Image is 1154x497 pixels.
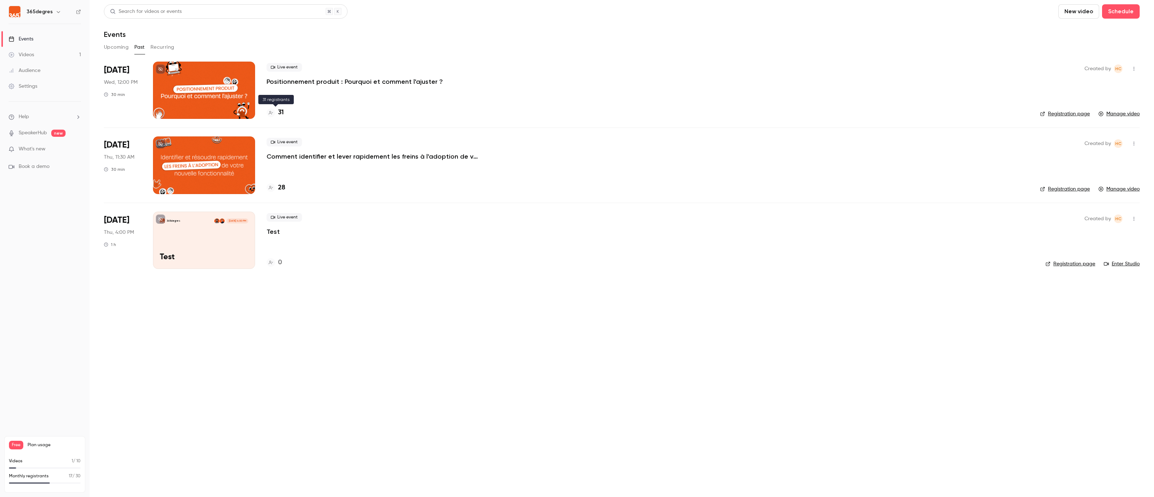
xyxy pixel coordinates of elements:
button: New video [1058,4,1099,19]
div: Audience [9,67,40,74]
div: Videos [9,51,34,58]
span: Book a demo [19,163,49,170]
img: Doriann Defemme [214,218,219,223]
a: Enter Studio [1104,260,1140,267]
button: Upcoming [104,42,129,53]
span: Hélène CHOMIENNE [1114,139,1122,148]
span: [DATE] [104,139,129,151]
button: Recurring [150,42,174,53]
a: 31 [267,108,284,117]
img: 365degres [9,6,20,18]
span: [DATE] 4:00 PM [226,218,248,223]
a: 0 [267,258,282,267]
p: Monthly registrants [9,473,49,479]
a: 28 [267,183,285,193]
a: Manage video [1098,110,1140,117]
span: HC [1115,139,1121,148]
div: Search for videos or events [110,8,182,15]
span: Live event [267,138,302,146]
a: Comment identifier et lever rapidement les freins à l'adoption de vos nouvelles fonctionnalités ? [267,152,482,161]
p: / 30 [69,473,81,479]
div: Jun 26 Thu, 4:00 PM (Europe/Paris) [104,212,142,269]
span: Thu, 11:30 AM [104,154,134,161]
h4: 0 [278,258,282,267]
span: Hélène CHOMIENNE [1114,214,1122,223]
div: Aug 27 Wed, 12:00 PM (Europe/Paris) [104,62,142,119]
span: Created by [1084,139,1111,148]
div: Settings [9,83,37,90]
span: Created by [1084,64,1111,73]
span: Free [9,441,23,449]
span: Hélène CHOMIENNE [1114,64,1122,73]
span: Live event [267,63,302,72]
h4: 28 [278,183,285,193]
span: Help [19,113,29,121]
span: HC [1115,214,1121,223]
div: 30 min [104,92,125,97]
span: Wed, 12:00 PM [104,79,138,86]
p: / 10 [72,458,81,464]
span: Thu, 4:00 PM [104,229,134,236]
a: Registration page [1045,260,1095,267]
h4: 31 [278,108,284,117]
span: HC [1115,64,1121,73]
span: new [51,130,66,137]
a: Registration page [1040,185,1090,193]
a: Test365degresHélène CHOMIENNEDoriann Defemme[DATE] 4:00 PMTest [153,212,255,269]
img: Hélène CHOMIENNE [220,218,225,223]
a: Positionnement produit : Pourquoi et comment l'ajuster ? [267,77,443,86]
span: [DATE] [104,214,129,226]
span: 17 [69,474,72,478]
span: 1 [72,459,73,463]
div: Jul 3 Thu, 11:30 AM (Europe/Paris) [104,136,142,194]
li: help-dropdown-opener [9,113,81,121]
a: Registration page [1040,110,1090,117]
div: 30 min [104,167,125,172]
span: Created by [1084,214,1111,223]
div: 1 h [104,242,116,247]
span: Plan usage [28,442,81,448]
p: Test [160,253,248,262]
span: What's new [19,145,46,153]
h1: Events [104,30,126,39]
h6: 365degres [27,8,53,15]
button: Past [134,42,145,53]
p: Videos [9,458,23,464]
div: Events [9,35,33,43]
button: Schedule [1102,4,1140,19]
a: Manage video [1098,185,1140,193]
span: Live event [267,213,302,222]
p: 365degres [167,219,180,223]
span: [DATE] [104,64,129,76]
a: Test [267,227,280,236]
a: SpeakerHub [19,129,47,137]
